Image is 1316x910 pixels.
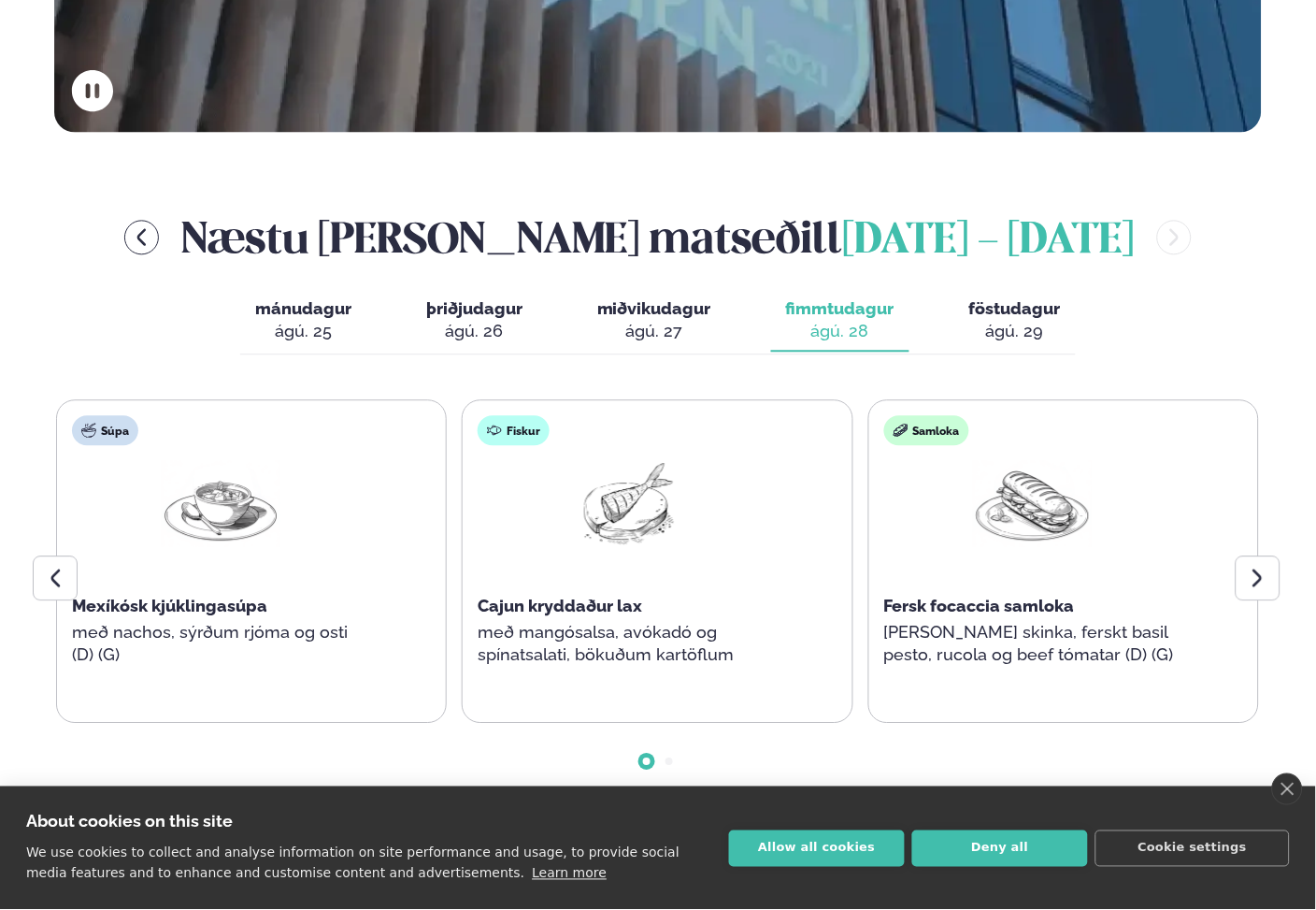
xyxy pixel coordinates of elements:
div: ágú. 26 [426,321,522,343]
span: Mexíkósk kjúklingasúpa [72,597,267,616]
img: Panini.png [973,461,1093,548]
span: föstudagur [969,299,1061,319]
button: menu-btn-left [124,221,159,255]
a: close [1272,773,1303,805]
div: Súpa [72,416,138,446]
span: Go to slide 2 [665,758,673,766]
span: miðvikudagur [597,299,711,319]
p: með mangósalsa, avókadó og spínatsalati, bökuðum kartöflum [478,622,775,667]
button: Deny all [912,831,1088,867]
span: Fersk focaccia samloka [884,597,1075,616]
button: Cookie settings [1095,831,1290,867]
img: Soup.png [161,461,280,548]
div: Fiskur [478,416,550,446]
img: Fish.png [566,461,686,548]
button: mánudagur ágú. 25 [240,291,366,353]
img: fish.svg [487,424,502,439]
img: soup.svg [81,424,96,439]
a: Learn more [532,866,607,881]
button: föstudagur ágú. 29 [954,291,1076,353]
span: [DATE] - [DATE] [843,222,1135,263]
div: ágú. 25 [255,321,351,343]
span: þriðjudagur [426,299,522,319]
button: miðvikudagur ágú. 27 [582,291,726,353]
img: sandwich-new-16px.svg [894,424,908,439]
p: [PERSON_NAME] skinka, ferskt basil pesto, rucola og beef tómatar (D) (G) [884,622,1181,667]
button: þriðjudagur ágú. 26 [411,291,537,353]
span: mánudagur [255,299,351,319]
span: Cajun kryddaður lax [478,597,642,616]
h2: Næstu [PERSON_NAME] matseðill [181,208,1135,268]
p: með nachos, sýrðum rjóma og osti (D) (G) [72,622,369,667]
button: Allow all cookies [729,831,905,867]
div: ágú. 28 [786,321,894,343]
p: We use cookies to collect and analyse information on site performance and usage, to provide socia... [26,845,679,881]
div: ágú. 27 [597,321,711,343]
button: menu-btn-right [1157,221,1192,255]
div: Samloka [884,416,969,446]
strong: About cookies on this site [26,812,233,831]
button: fimmtudagur ágú. 28 [771,291,909,353]
div: ágú. 29 [969,321,1061,343]
span: fimmtudagur [786,299,894,319]
span: Go to slide 1 [643,758,651,766]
